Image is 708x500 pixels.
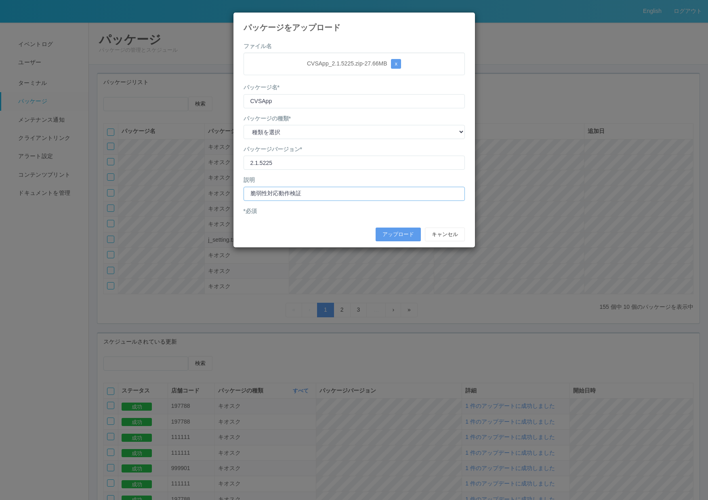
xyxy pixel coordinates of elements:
button: x [391,59,401,69]
label: パッケージバージョン* [244,145,302,154]
input: パッケージ名 [244,94,465,108]
label: パッケージの種類* [244,114,291,123]
button: アップロード [376,228,421,241]
p: CVSApp_2.1.5225.zip - 27.66 MB [250,59,458,69]
label: 説明 [244,176,255,184]
input: パッケージバージョン [244,156,465,170]
label: ファイル名 [244,42,272,51]
button: キャンセル [425,228,465,241]
input: 説明 [244,187,465,201]
label: パッケージ名* [244,83,279,92]
h4: パッケージをアップロード [244,23,465,32]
